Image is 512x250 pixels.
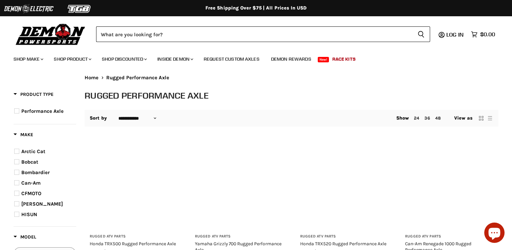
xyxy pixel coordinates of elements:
img: TGB Logo 2 [54,2,105,15]
button: Search [412,26,430,42]
span: Rugged Performance Axle [106,75,169,81]
span: Can-Am [21,180,41,186]
span: CFMOTO [21,190,41,196]
nav: Breadcrumbs [85,75,498,81]
span: HISUN [21,211,37,217]
a: Demon Rewards [266,52,316,66]
button: Filter by Model [14,234,36,242]
img: Demon Powersports [14,22,88,46]
a: Race Kits [327,52,361,66]
span: Bombardier [21,169,50,175]
a: Honda TRX520 Rugged Performance Axle [300,241,386,246]
span: Log in [446,31,464,38]
form: Product [96,26,430,42]
ul: Main menu [8,49,493,66]
span: $0.00 [480,31,495,38]
input: Search [96,26,412,42]
span: Bobcat [21,159,38,165]
button: list view [487,115,493,122]
h3: Rugged ATV Parts [90,234,178,239]
span: [PERSON_NAME] [21,201,63,207]
span: Make [14,132,33,138]
a: 36 [424,116,430,121]
a: Inside Demon [152,52,197,66]
span: Arctic Cat [21,148,45,154]
span: View as [454,116,472,121]
a: 24 [414,116,419,121]
span: Model [14,234,36,240]
h1: Rugged Performance Axle [85,90,498,101]
a: Honda TRX500 Rugged Performance Axle [90,141,178,229]
h3: Rugged ATV Parts [300,234,388,239]
a: $0.00 [468,29,498,39]
a: 48 [435,116,441,121]
button: Filter by Make [14,131,33,140]
inbox-online-store-chat: Shopify online store chat [482,223,507,245]
a: Request Custom Axles [199,52,265,66]
span: Product Type [14,91,53,97]
label: Sort by [90,116,107,121]
a: Shop Product [49,52,95,66]
a: Shop Make [8,52,47,66]
h3: Rugged ATV Parts [195,234,283,239]
a: Honda TRX500 Rugged Performance Axle [90,241,176,246]
a: Yamaha Grizzly 700 Rugged Performance Axle [195,141,283,229]
nav: Collection utilities [85,110,498,127]
img: Demon Electric Logo 2 [3,2,54,15]
span: Show [396,115,409,121]
a: Honda TRX520 Rugged Performance Axle [300,141,388,229]
a: Can-Am Renegade 1000 Rugged Performance Axle [405,141,493,229]
span: Performance Axle [21,108,64,114]
a: Shop Discounted [97,52,151,66]
h3: Rugged ATV Parts [405,234,493,239]
a: Log in [443,32,468,38]
span: New! [318,57,329,62]
a: Home [85,75,99,81]
button: Filter by Product Type [14,91,53,100]
button: grid view [478,115,485,122]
